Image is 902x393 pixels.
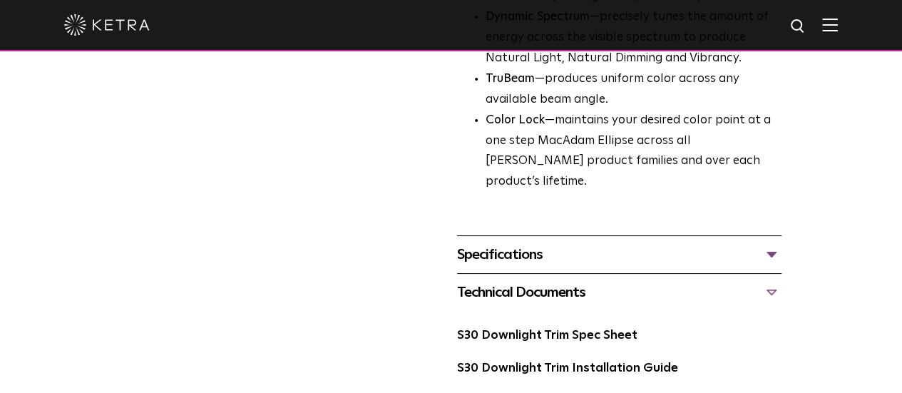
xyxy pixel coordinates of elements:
[486,69,781,111] li: —produces uniform color across any available beam angle.
[486,111,781,193] li: —maintains your desired color point at a one step MacAdam Ellipse across all [PERSON_NAME] produc...
[64,14,150,36] img: ketra-logo-2019-white
[457,281,781,304] div: Technical Documents
[457,330,637,342] a: S30 Downlight Trim Spec Sheet
[457,362,678,374] a: S30 Downlight Trim Installation Guide
[822,18,838,31] img: Hamburger%20Nav.svg
[486,73,535,85] strong: TruBeam
[486,114,545,126] strong: Color Lock
[457,243,781,266] div: Specifications
[789,18,807,36] img: search icon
